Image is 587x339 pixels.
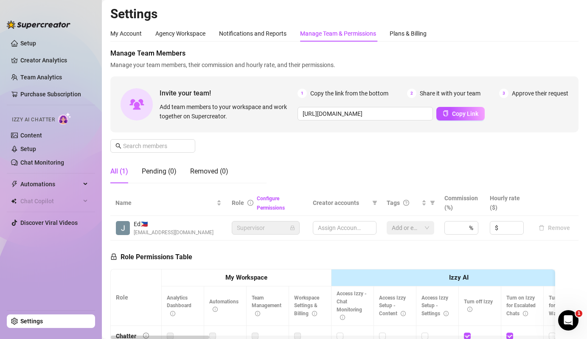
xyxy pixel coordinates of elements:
[252,295,281,317] span: Team Management
[452,110,478,117] span: Copy Link
[403,200,409,206] span: question-circle
[11,181,18,188] span: thunderbolt
[535,223,573,233] button: Remove
[170,311,175,316] span: info-circle
[219,29,286,38] div: Notifications and Reports
[20,91,81,98] a: Purchase Subscription
[443,110,449,116] span: copy
[111,269,162,326] th: Role
[499,89,508,98] span: 3
[134,219,213,229] span: Ed 🇵🇭
[110,48,579,59] span: Manage Team Members
[255,311,260,316] span: info-circle
[7,20,70,29] img: logo-BBDzfeDw.svg
[20,53,88,67] a: Creator Analytics
[20,318,43,325] a: Settings
[232,199,244,206] span: Role
[337,291,367,321] span: Access Izzy - Chat Monitoring
[110,60,579,70] span: Manage your team members, their commission and hourly rate, and their permissions.
[436,107,485,120] button: Copy Link
[464,299,493,313] span: Turn off Izzy
[160,102,294,121] span: Add team members to your workspace and work together on Supercreator.
[372,200,377,205] span: filter
[20,132,42,139] a: Content
[110,190,227,216] th: Name
[310,89,388,98] span: Copy the link from the bottom
[115,198,215,207] span: Name
[576,310,582,317] span: 1
[312,311,317,316] span: info-circle
[558,310,579,331] iframe: Intercom live chat
[110,29,142,38] div: My Account
[20,219,78,226] a: Discover Viral Videos
[512,89,568,98] span: Approve their request
[371,196,379,209] span: filter
[11,198,17,204] img: Chat Copilot
[20,146,36,152] a: Setup
[506,295,536,317] span: Turn on Izzy for Escalated Chats
[155,29,205,38] div: Agency Workspace
[213,307,218,312] span: info-circle
[444,311,449,316] span: info-circle
[123,141,183,151] input: Search members
[294,295,319,317] span: Workspace Settings & Billing
[167,295,191,317] span: Analytics Dashboard
[58,112,71,125] img: AI Chatter
[225,274,267,281] strong: My Workspace
[190,166,228,177] div: Removed (0)
[110,166,128,177] div: All (1)
[143,333,149,339] span: info-circle
[290,225,295,230] span: lock
[20,74,62,81] a: Team Analytics
[401,311,406,316] span: info-circle
[209,299,239,313] span: Automations
[379,295,406,317] span: Access Izzy Setup - Content
[247,200,253,206] span: info-circle
[116,221,130,235] img: Ed
[257,196,285,211] a: Configure Permissions
[20,194,81,208] span: Chat Copilot
[142,166,177,177] div: Pending (0)
[407,89,416,98] span: 2
[387,198,400,207] span: Tags
[110,252,192,262] h5: Role Permissions Table
[298,89,307,98] span: 1
[160,88,298,98] span: Invite your team!
[340,315,345,320] span: info-circle
[110,253,117,260] span: lock
[420,89,480,98] span: Share it with your team
[20,159,64,166] a: Chat Monitoring
[549,295,577,317] span: Turn on Izzy for Time Wasters
[12,116,55,124] span: Izzy AI Chatter
[134,229,213,237] span: [EMAIL_ADDRESS][DOMAIN_NAME]
[313,198,369,207] span: Creator accounts
[449,274,469,281] strong: Izzy AI
[430,200,435,205] span: filter
[237,221,295,234] span: Supervisor
[300,29,376,38] div: Manage Team & Permissions
[115,143,121,149] span: search
[523,311,528,316] span: info-circle
[20,177,81,191] span: Automations
[110,6,579,22] h2: Settings
[485,190,530,216] th: Hourly rate ($)
[390,29,427,38] div: Plans & Billing
[428,196,437,209] span: filter
[467,307,472,312] span: info-circle
[421,295,449,317] span: Access Izzy Setup - Settings
[20,40,36,47] a: Setup
[439,190,485,216] th: Commission (%)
